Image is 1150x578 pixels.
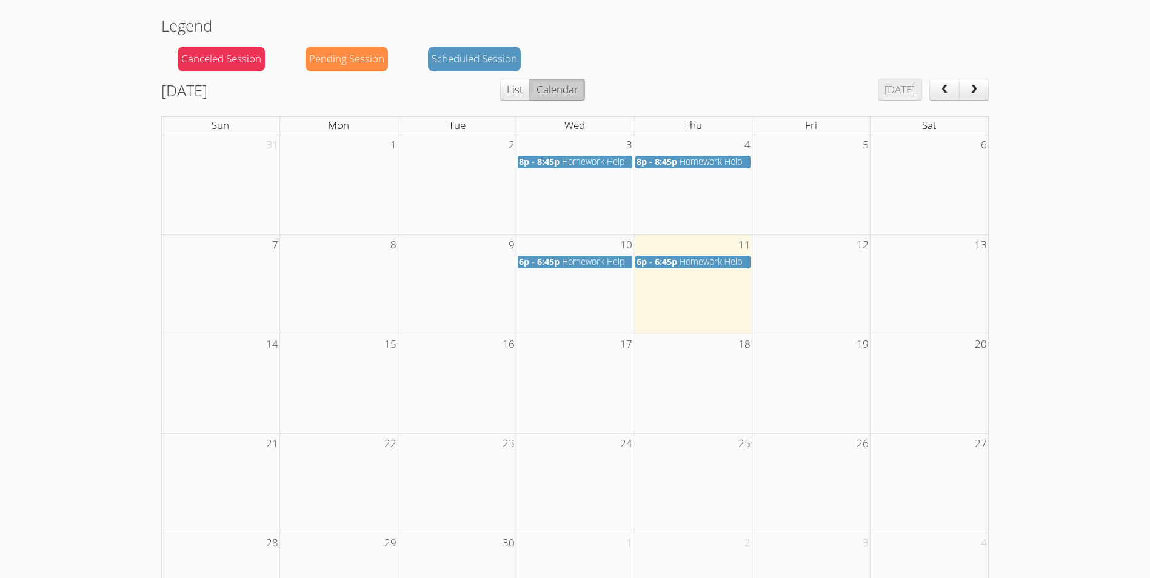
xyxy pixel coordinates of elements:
[619,434,634,454] span: 24
[383,533,398,553] span: 29
[161,14,989,37] h2: Legend
[974,434,988,454] span: 27
[518,156,633,168] a: 8p - 8:45p Homework Help
[383,434,398,454] span: 22
[743,533,752,553] span: 2
[507,235,516,255] span: 9
[519,156,560,167] span: 8p - 8:45p
[562,156,625,167] span: Homework Help
[974,235,988,255] span: 13
[428,47,521,71] div: Scheduled Session
[684,118,702,132] span: Thu
[507,135,516,155] span: 2
[500,79,530,101] button: List
[737,334,752,354] span: 18
[737,235,752,255] span: 11
[501,533,516,553] span: 30
[637,156,677,167] span: 8p - 8:45p
[619,334,634,354] span: 17
[328,118,349,132] span: Mon
[855,334,870,354] span: 19
[529,79,584,101] button: Calendar
[743,135,752,155] span: 4
[562,256,625,267] span: Homework Help
[389,235,398,255] span: 8
[805,118,817,132] span: Fri
[271,235,279,255] span: 7
[449,118,466,132] span: Tue
[635,156,751,168] a: 8p - 8:45p Homework Help
[389,135,398,155] span: 1
[265,334,279,354] span: 14
[959,79,989,101] button: next
[637,256,677,267] span: 6p - 6:45p
[929,79,960,101] button: prev
[306,47,388,71] div: Pending Session
[922,118,937,132] span: Sat
[855,434,870,454] span: 26
[861,135,870,155] span: 5
[737,434,752,454] span: 25
[265,434,279,454] span: 21
[501,434,516,454] span: 23
[980,533,988,553] span: 4
[861,533,870,553] span: 3
[974,334,988,354] span: 20
[212,118,229,132] span: Sun
[518,256,633,268] a: 6p - 6:45p Homework Help
[161,79,207,102] h2: [DATE]
[878,79,921,101] button: [DATE]
[265,135,279,155] span: 31
[178,47,265,71] div: Canceled Session
[855,235,870,255] span: 12
[501,334,516,354] span: 16
[619,235,634,255] span: 10
[635,256,751,268] a: 6p - 6:45p Homework Help
[383,334,398,354] span: 15
[625,135,634,155] span: 3
[564,118,585,132] span: Wed
[680,256,743,267] span: Homework Help
[680,156,743,167] span: Homework Help
[980,135,988,155] span: 6
[625,533,634,553] span: 1
[519,256,560,267] span: 6p - 6:45p
[265,533,279,553] span: 28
